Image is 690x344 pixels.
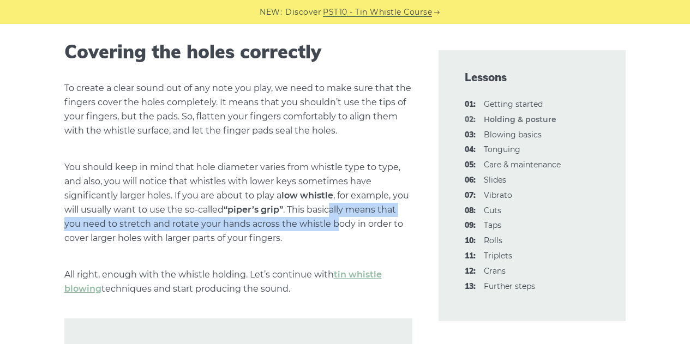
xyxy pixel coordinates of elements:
span: 07: [465,189,476,202]
strong: “piper’s grip” [224,204,283,215]
a: 04:Tonguing [484,144,520,154]
a: 12:Crans [484,266,506,276]
a: 05:Care & maintenance [484,160,561,170]
span: 02: [465,113,476,126]
strong: Holding & posture [484,114,556,124]
p: To create a clear sound out of any note you play, we need to make sure that the fingers cover the... [64,81,412,138]
a: PST10 - Tin Whistle Course [323,6,432,19]
a: 09:Taps [484,220,501,230]
span: 10: [465,234,476,248]
span: 01: [465,98,476,111]
span: Lessons [465,70,600,85]
a: tin whistle blowing [64,269,382,294]
span: 09: [465,219,476,232]
p: You should keep in mind that hole diameter varies from whistle type to type, and also, you will n... [64,160,412,245]
a: 01:Getting started [484,99,543,109]
span: 12: [465,265,476,278]
p: All right, enough with the whistle holding. Let’s continue with techniques and start producing th... [64,268,412,296]
a: 10:Rolls [484,236,502,245]
a: 08:Cuts [484,206,501,215]
a: 03:Blowing basics [484,130,542,140]
a: 13:Further steps [484,281,535,291]
span: 06: [465,174,476,187]
a: 06:Slides [484,175,506,185]
a: 07:Vibrato [484,190,512,200]
strong: low whistle [281,190,333,201]
a: 11:Triplets [484,251,512,261]
h2: Covering the holes correctly [64,41,412,63]
span: Discover [285,6,321,19]
span: 03: [465,129,476,142]
span: 08: [465,204,476,218]
span: NEW: [260,6,282,19]
span: 13: [465,280,476,293]
span: 11: [465,250,476,263]
span: 04: [465,143,476,156]
span: 05: [465,159,476,172]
